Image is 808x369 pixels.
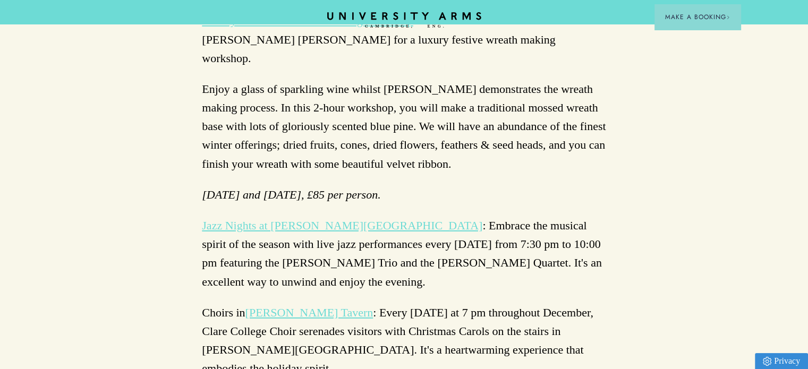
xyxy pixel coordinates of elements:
[327,12,481,29] a: Home
[665,12,730,22] span: Make a Booking
[202,80,606,173] p: Enjoy a glass of sparkling wine whilst [PERSON_NAME] demonstrates the wreath making process. In t...
[755,353,808,369] a: Privacy
[654,4,741,30] button: Make a BookingArrow icon
[763,357,771,366] img: Privacy
[202,11,606,67] p: Join us in our ballroom with [PERSON_NAME] [PERSON_NAME] for a luxury festive wreath making works...
[245,306,373,319] a: [PERSON_NAME] Tavern
[726,15,730,19] img: Arrow icon
[202,216,606,291] p: : Embrace the musical spirit of the season with live jazz performances every [DATE] from 7:30 pm ...
[202,219,482,232] a: Jazz Nights at [PERSON_NAME][GEOGRAPHIC_DATA]
[202,188,380,201] em: [DATE] and [DATE], £85 per person.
